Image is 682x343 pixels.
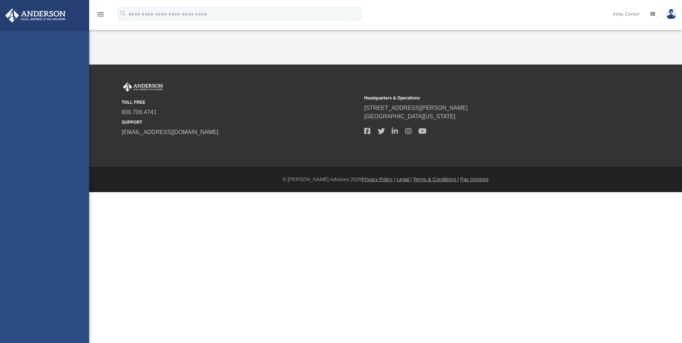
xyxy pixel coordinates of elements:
a: menu [96,14,105,19]
img: Anderson Advisors Platinum Portal [3,9,68,22]
a: [STREET_ADDRESS][PERSON_NAME] [364,105,468,111]
a: Privacy Policy | [362,176,396,182]
small: SUPPORT [122,119,359,126]
div: © [PERSON_NAME] Advisors 2025 [89,176,682,183]
a: Pay Invoices [460,176,488,182]
a: Legal | [397,176,412,182]
a: 800.706.4741 [122,109,157,115]
a: [GEOGRAPHIC_DATA][US_STATE] [364,113,455,119]
a: Terms & Conditions | [413,176,459,182]
img: Anderson Advisors Platinum Portal [122,82,164,92]
img: User Pic [666,9,677,19]
small: TOLL FREE [122,99,359,106]
i: search [119,10,127,17]
i: menu [96,10,105,19]
a: [EMAIL_ADDRESS][DOMAIN_NAME] [122,129,218,135]
small: Headquarters & Operations [364,95,602,101]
